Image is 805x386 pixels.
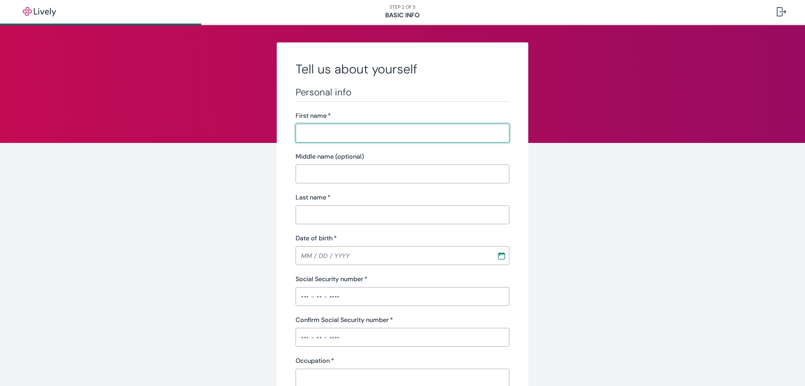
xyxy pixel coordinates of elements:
[296,356,334,366] label: Occupation
[296,86,509,98] h3: Personal info
[296,234,337,243] label: Date of birth
[498,252,505,260] svg: Calendar
[296,274,368,284] label: Social Security number
[296,315,393,325] label: Confirm Social Security number
[770,2,792,21] button: Log out
[296,152,364,161] label: Middle name (optional)
[17,7,61,16] img: Lively
[296,289,509,304] input: ••• - •• - ••••
[296,111,331,121] label: First name
[494,249,509,263] button: Choose date
[296,61,509,77] h2: Tell us about yourself
[296,329,509,345] input: ••• - •• - ••••
[296,248,491,263] input: MM / DD / YYYY
[296,193,331,202] label: Last name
